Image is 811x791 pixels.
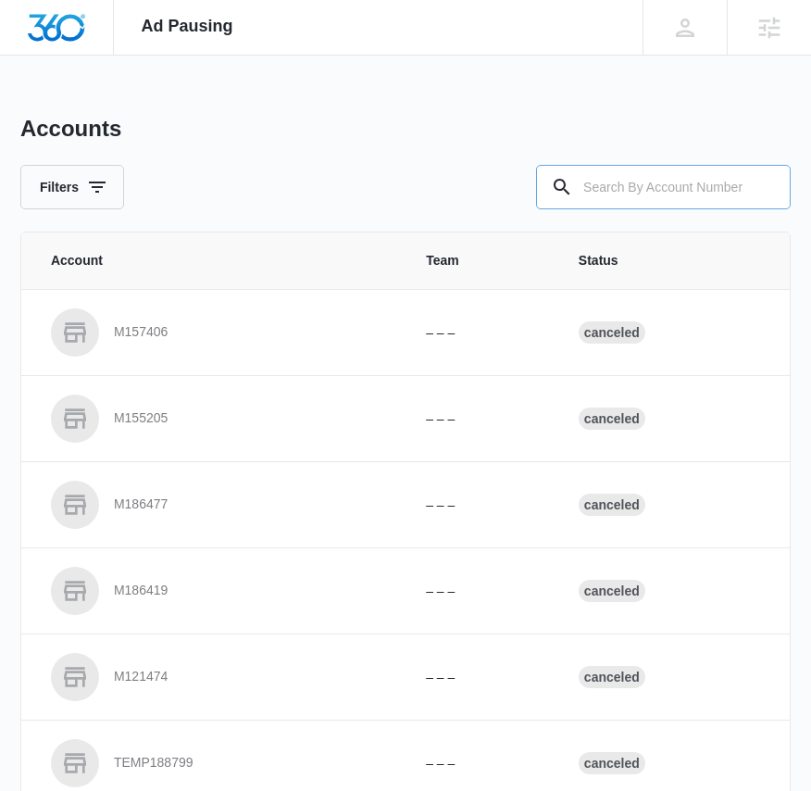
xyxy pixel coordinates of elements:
p: M157406 [114,323,168,342]
a: TEMP188799 [51,739,381,787]
p: TEMP188799 [114,754,193,772]
button: Filters [20,165,124,209]
span: Ad Pausing [142,17,233,36]
a: M186477 [51,481,381,529]
a: M157406 [51,308,381,357]
input: Search By Account Number [536,165,791,209]
div: Canceled [579,666,645,688]
div: Canceled [579,580,645,602]
div: Canceled [579,752,645,774]
a: M186419 [51,567,381,615]
p: M186419 [114,582,168,600]
div: Canceled [579,321,645,344]
h1: Accounts [20,115,121,143]
p: – – – [426,409,534,429]
p: M155205 [114,409,168,428]
p: M186477 [114,496,168,514]
div: Canceled [579,494,645,516]
p: – – – [426,754,534,773]
span: Status [579,251,760,270]
p: – – – [426,582,534,601]
p: M121474 [114,668,168,686]
p: – – – [426,496,534,515]
p: – – – [426,323,534,343]
span: Account [51,251,381,270]
a: M121474 [51,653,381,701]
span: Team [426,251,534,270]
a: M155205 [51,395,381,443]
p: – – – [426,668,534,687]
div: Canceled [579,408,645,430]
